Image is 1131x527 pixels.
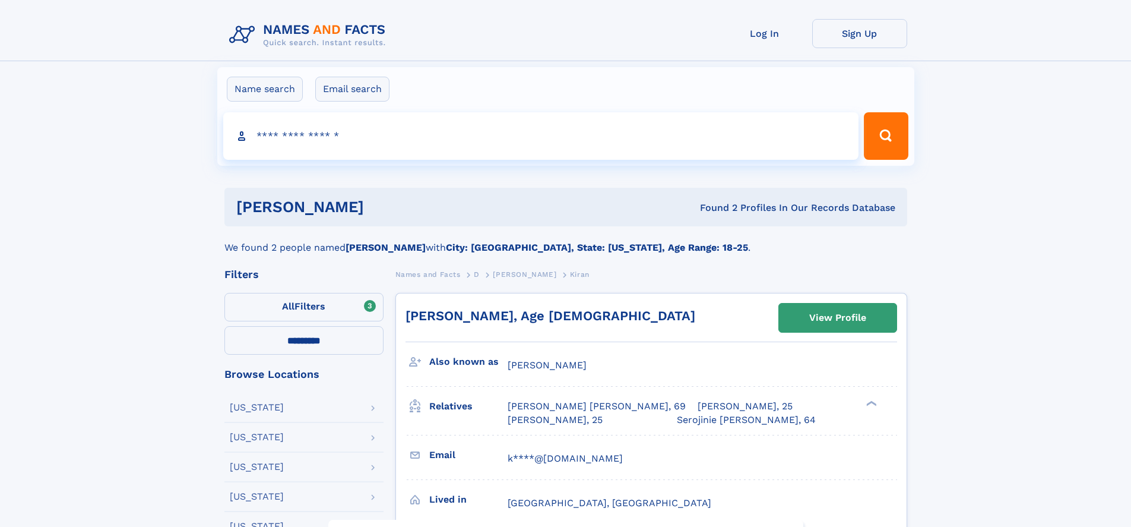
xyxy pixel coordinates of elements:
[429,490,508,510] h3: Lived in
[429,445,508,465] h3: Email
[230,492,284,501] div: [US_STATE]
[224,19,395,51] img: Logo Names and Facts
[429,352,508,372] h3: Also known as
[224,226,907,255] div: We found 2 people named with .
[493,267,556,282] a: [PERSON_NAME]
[812,19,907,48] a: Sign Up
[809,304,866,332] div: View Profile
[429,396,508,416] h3: Relatives
[677,414,816,427] a: Serojinie [PERSON_NAME], 64
[230,403,284,412] div: [US_STATE]
[698,400,793,413] a: [PERSON_NAME], 25
[864,112,908,160] button: Search Button
[508,497,711,509] span: [GEOGRAPHIC_DATA], [GEOGRAPHIC_DATA]
[508,414,603,427] a: [PERSON_NAME], 25
[474,270,480,279] span: D
[532,201,895,214] div: Found 2 Profiles In Our Records Database
[282,301,294,312] span: All
[570,270,590,279] span: Kiran
[717,19,812,48] a: Log In
[405,308,695,323] a: [PERSON_NAME], Age [DEMOGRAPHIC_DATA]
[224,293,384,321] label: Filters
[224,269,384,280] div: Filters
[863,400,877,408] div: ❯
[315,77,389,102] label: Email search
[227,77,303,102] label: Name search
[236,200,532,214] h1: [PERSON_NAME]
[230,462,284,472] div: [US_STATE]
[508,359,587,371] span: [PERSON_NAME]
[230,433,284,442] div: [US_STATE]
[493,270,556,279] span: [PERSON_NAME]
[779,304,896,332] a: View Profile
[474,267,480,282] a: D
[346,242,426,253] b: [PERSON_NAME]
[446,242,748,253] b: City: [GEOGRAPHIC_DATA], State: [US_STATE], Age Range: 18-25
[508,400,686,413] a: [PERSON_NAME] [PERSON_NAME], 69
[224,369,384,380] div: Browse Locations
[395,267,461,282] a: Names and Facts
[223,112,859,160] input: search input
